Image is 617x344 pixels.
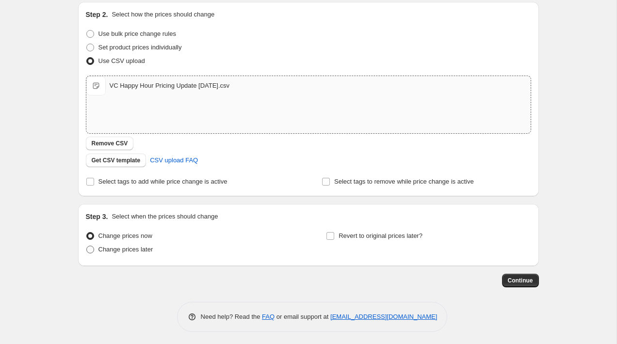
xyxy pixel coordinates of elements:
[275,313,330,320] span: or email support at
[98,232,152,239] span: Change prices now
[86,154,146,167] button: Get CSV template
[339,232,422,239] span: Revert to original prices later?
[98,178,227,185] span: Select tags to add while price change is active
[98,246,153,253] span: Change prices later
[112,10,214,19] p: Select how the prices should change
[98,44,182,51] span: Set product prices individually
[334,178,474,185] span: Select tags to remove while price change is active
[508,277,533,284] span: Continue
[86,212,108,221] h2: Step 3.
[502,274,539,287] button: Continue
[201,313,262,320] span: Need help? Read the
[98,30,176,37] span: Use bulk price change rules
[92,140,128,147] span: Remove CSV
[110,81,230,91] div: VC Happy Hour Pricing Update [DATE].csv
[112,212,218,221] p: Select when the prices should change
[262,313,275,320] a: FAQ
[86,137,134,150] button: Remove CSV
[144,153,204,168] a: CSV upload FAQ
[86,10,108,19] h2: Step 2.
[150,156,198,165] span: CSV upload FAQ
[92,156,141,164] span: Get CSV template
[330,313,437,320] a: [EMAIL_ADDRESS][DOMAIN_NAME]
[98,57,145,64] span: Use CSV upload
